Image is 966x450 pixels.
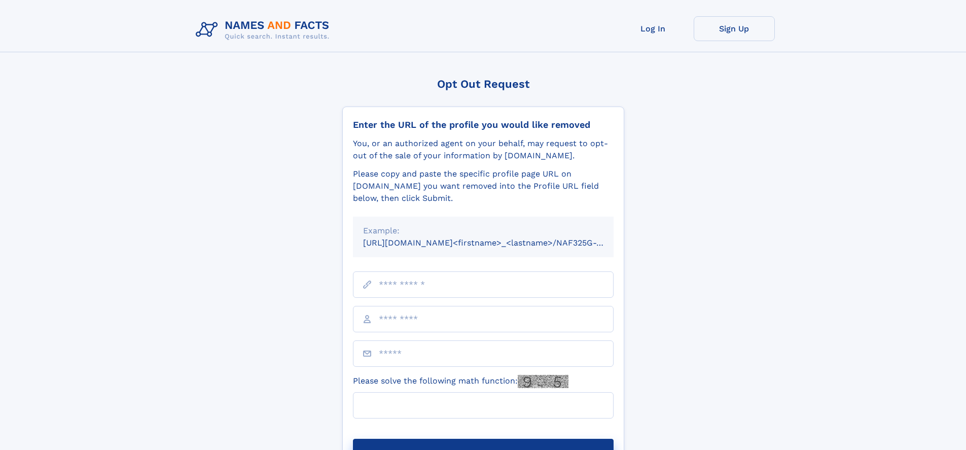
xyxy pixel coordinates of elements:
[353,168,614,204] div: Please copy and paste the specific profile page URL on [DOMAIN_NAME] you want removed into the Pr...
[353,375,568,388] label: Please solve the following math function:
[363,238,633,248] small: [URL][DOMAIN_NAME]<firstname>_<lastname>/NAF325G-xxxxxxxx
[192,16,338,44] img: Logo Names and Facts
[363,225,603,237] div: Example:
[342,78,624,90] div: Opt Out Request
[613,16,694,41] a: Log In
[694,16,775,41] a: Sign Up
[353,137,614,162] div: You, or an authorized agent on your behalf, may request to opt-out of the sale of your informatio...
[353,119,614,130] div: Enter the URL of the profile you would like removed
